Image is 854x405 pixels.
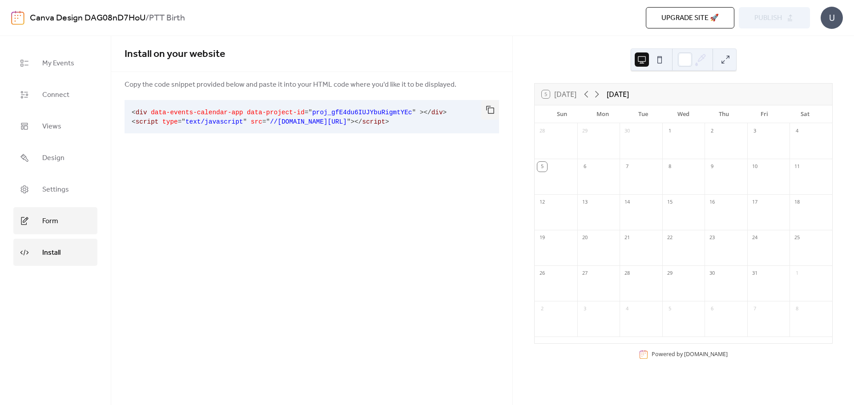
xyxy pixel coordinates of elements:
[792,269,802,278] div: 1
[707,304,717,314] div: 6
[385,118,389,125] span: >
[792,197,802,207] div: 18
[136,118,159,125] span: script
[744,105,785,123] div: Fri
[542,105,582,123] div: Sun
[431,109,443,116] span: div
[622,162,632,172] div: 7
[622,304,632,314] div: 4
[665,162,675,172] div: 8
[243,118,247,125] span: "
[181,118,185,125] span: "
[580,304,590,314] div: 3
[684,350,728,358] a: [DOMAIN_NAME]
[622,269,632,278] div: 28
[663,105,704,123] div: Wed
[704,105,744,123] div: Thu
[347,118,351,125] span: "
[792,233,802,243] div: 25
[262,118,266,125] span: =
[665,126,675,136] div: 1
[792,126,802,136] div: 4
[178,118,182,125] span: =
[750,269,760,278] div: 31
[354,118,362,125] span: </
[537,233,547,243] div: 19
[42,88,69,102] span: Connect
[149,10,185,27] b: PTT Birth
[652,350,728,358] div: Powered by
[125,80,456,90] span: Copy the code snippet provided below and paste it into your HTML code where you'd like it to be d...
[42,246,60,260] span: Install
[42,151,64,165] span: Design
[750,126,760,136] div: 3
[792,304,802,314] div: 8
[13,239,97,266] a: Install
[661,13,719,24] span: Upgrade site 🚀
[707,269,717,278] div: 30
[750,197,760,207] div: 17
[792,162,802,172] div: 11
[537,197,547,207] div: 12
[707,233,717,243] div: 23
[750,162,760,172] div: 10
[13,49,97,76] a: My Events
[13,176,97,203] a: Settings
[582,105,623,123] div: Mon
[42,56,74,70] span: My Events
[151,109,243,116] span: data-events-calendar-app
[580,233,590,243] div: 20
[136,109,147,116] span: div
[362,118,385,125] span: script
[785,105,825,123] div: Sat
[125,44,225,64] span: Install on your website
[622,197,632,207] div: 14
[11,11,24,25] img: logo
[266,118,270,125] span: "
[665,233,675,243] div: 22
[420,109,424,116] span: >
[42,120,61,133] span: Views
[750,304,760,314] div: 7
[623,105,663,123] div: Tue
[251,118,262,125] span: src
[162,118,178,125] span: type
[537,126,547,136] div: 28
[42,183,69,196] span: Settings
[247,109,305,116] span: data-project-id
[537,162,547,172] div: 5
[30,10,145,27] a: Canva Design DAG08nD7HoU
[646,7,734,28] button: Upgrade site 🚀
[821,7,843,29] div: U
[42,214,58,228] span: Form
[305,109,309,116] span: =
[13,207,97,234] a: Form
[423,109,431,116] span: </
[580,197,590,207] div: 13
[707,126,717,136] div: 2
[622,126,632,136] div: 30
[707,162,717,172] div: 9
[580,126,590,136] div: 29
[580,162,590,172] div: 6
[665,197,675,207] div: 15
[270,118,347,125] span: //[DOMAIN_NAME][URL]
[145,10,149,27] b: /
[13,112,97,140] a: Views
[13,81,97,108] a: Connect
[13,144,97,171] a: Design
[750,233,760,243] div: 24
[308,109,312,116] span: "
[132,109,136,116] span: <
[580,269,590,278] div: 27
[412,109,416,116] span: "
[537,304,547,314] div: 2
[665,269,675,278] div: 29
[607,89,629,100] div: [DATE]
[665,304,675,314] div: 5
[132,118,136,125] span: <
[350,118,354,125] span: >
[622,233,632,243] div: 21
[312,109,412,116] span: proj_gfE4du6IUJYbuRigmtYEc
[185,118,243,125] span: text/javascript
